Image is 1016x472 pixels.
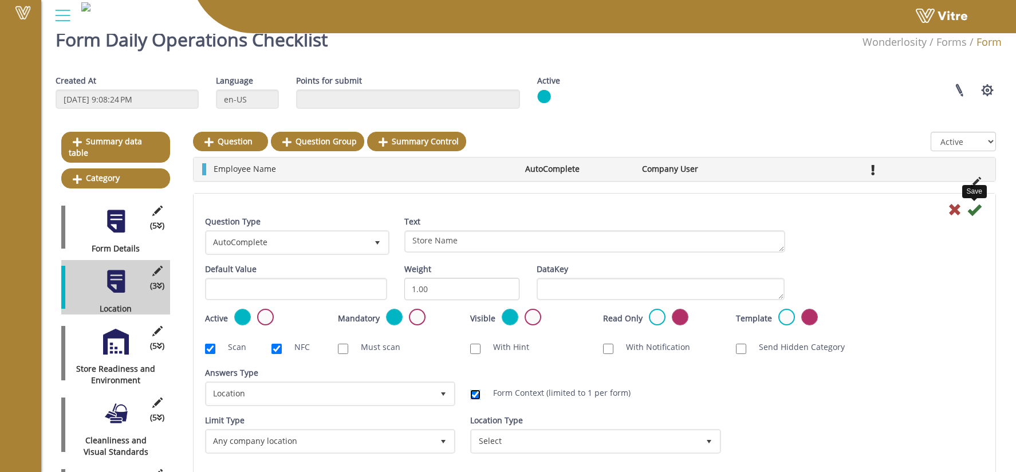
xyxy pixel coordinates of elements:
[214,163,276,174] span: Employee Name
[863,35,927,49] span: 407
[61,243,162,254] div: Form Details
[404,216,420,227] label: Text
[962,185,987,198] div: Save
[207,431,433,451] span: Any company location
[482,341,529,353] label: With Hint
[537,89,551,104] img: yes
[470,415,523,426] label: Location Type
[736,344,746,354] input: Send Hidden Category
[472,431,698,451] span: Select
[271,344,282,354] input: NFC
[519,163,636,175] li: AutoComplete
[193,132,268,151] a: Question
[150,280,164,292] span: (3 )
[61,435,162,458] div: Cleanliness and Visual Standards
[338,344,348,354] input: Must scan
[404,263,431,275] label: Weight
[537,263,568,275] label: DataKey
[216,75,253,86] label: Language
[61,303,162,314] div: Location
[736,313,772,324] label: Template
[747,341,845,353] label: Send Hidden Category
[615,341,690,353] label: With Notification
[603,344,613,354] input: With Notification
[470,344,481,354] input: With Hint
[205,367,258,379] label: Answers Type
[150,340,164,352] span: (5 )
[433,383,454,404] span: select
[61,363,162,386] div: Store Readiness and Environment
[967,35,1002,50] li: Form
[150,220,164,231] span: (5 )
[271,132,364,151] a: Question Group
[56,75,96,86] label: Created At
[61,168,170,188] a: Category
[482,387,631,399] label: Form Context (limited to 1 per form)
[367,132,466,151] a: Summary Control
[61,132,170,163] a: Summary data table
[699,431,719,451] span: select
[205,313,228,324] label: Active
[283,341,310,353] label: NFC
[470,390,481,400] input: Form Context (limited to 1 per form)
[296,75,362,86] label: Points for submit
[349,341,400,353] label: Must scan
[470,313,495,324] label: Visible
[367,232,388,253] span: select
[338,313,380,324] label: Mandatory
[537,75,560,86] label: Active
[56,12,328,61] h1: Form Daily Operations Checklist
[216,341,246,353] label: Scan
[433,431,454,451] span: select
[636,163,753,175] li: Company User
[81,2,90,11] img: 0dcd9a6b-1c5a-4eae-a27b-fc2ff7ff0dea.png
[936,35,967,49] a: Forms
[205,263,257,275] label: Default Value
[603,313,643,324] label: Read Only
[207,383,433,404] span: Location
[205,415,245,426] label: Limit Type
[207,232,367,253] span: AutoComplete
[205,344,215,354] input: Scan
[150,412,164,423] span: (5 )
[205,216,261,227] label: Question Type
[404,230,785,253] textarea: Store Name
